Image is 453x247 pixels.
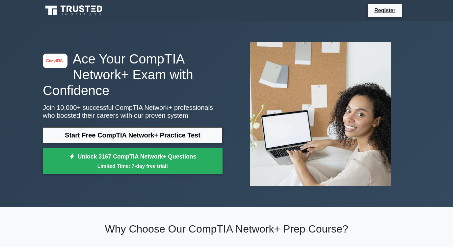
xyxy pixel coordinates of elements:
p: Join 10,000+ successful CompTIA Network+ professionals who boosted their careers with our proven ... [43,104,223,119]
small: Limited Time: 7-day free trial! [51,162,214,170]
h1: Ace Your CompTIA Network+ Exam with Confidence [43,51,223,98]
h2: Why Choose Our CompTIA Network+ Prep Course? [43,223,410,235]
a: Unlock 3167 CompTIA Network+ QuestionsLimited Time: 7-day free trial! [43,148,223,174]
a: Register [370,6,399,14]
a: Start Free CompTIA Network+ Practice Test [43,127,223,143]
